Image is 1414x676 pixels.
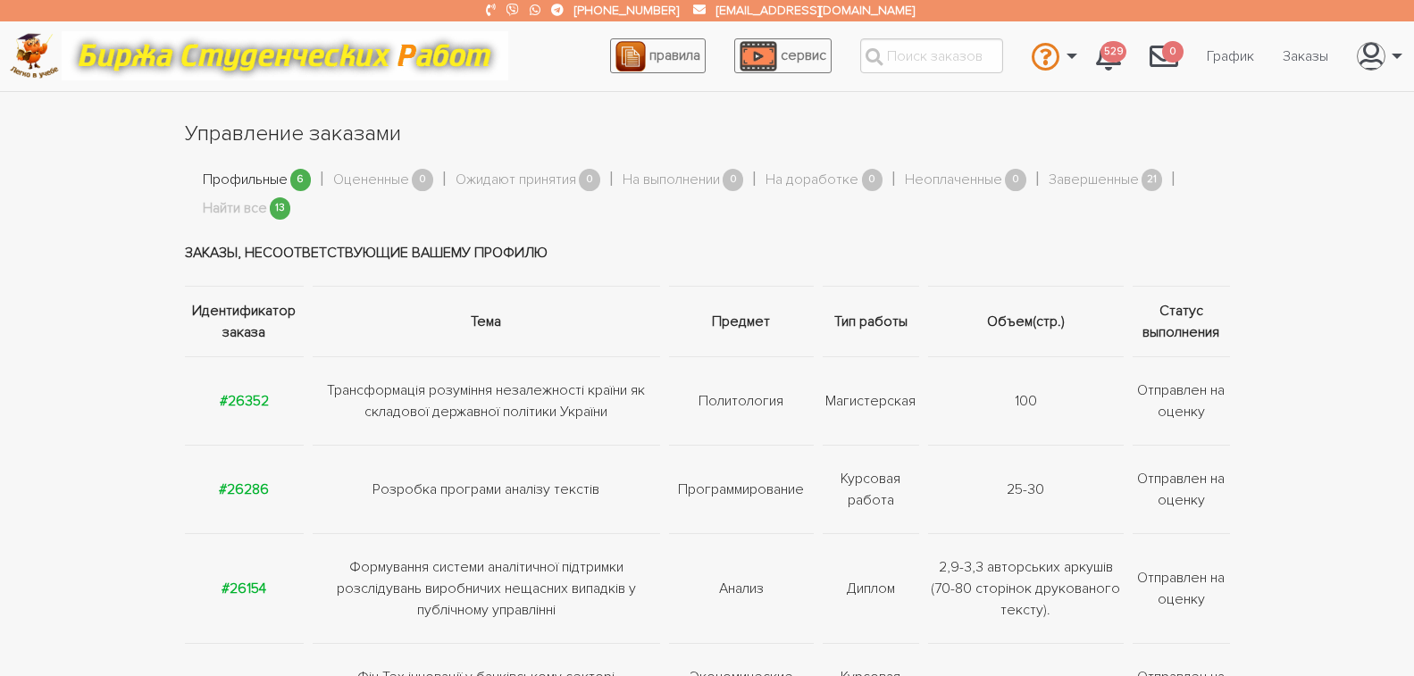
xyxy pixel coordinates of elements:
[740,41,777,71] img: play_icon-49f7f135c9dc9a03216cfdbccbe1e3994649169d890fb554cedf0eac35a01ba8.png
[203,197,267,221] a: Найти все
[333,169,409,192] a: Оцененные
[924,534,1128,644] td: 2,9-3,3 авторських аркушів (70-80 сторінок друкованого тексту).
[818,287,924,357] th: Тип работы
[456,169,576,192] a: Ожидают принятия
[1128,357,1230,446] td: Отправлен на оценку
[665,357,818,446] td: Политология
[574,3,679,18] a: [PHONE_NUMBER]
[665,446,818,534] td: Программирование
[781,46,826,64] span: сервис
[734,38,832,73] a: сервис
[862,169,883,191] span: 0
[185,119,1230,149] h1: Управление заказами
[818,446,924,534] td: Курсовая работа
[860,38,1003,73] input: Поиск заказов
[1128,534,1230,644] td: Отправлен на оценку
[665,287,818,357] th: Предмет
[290,169,312,191] span: 6
[610,38,706,73] a: правила
[924,357,1128,446] td: 100
[10,33,59,79] img: logo-c4363faeb99b52c628a42810ed6dfb4293a56d4e4775eb116515dfe7f33672af.png
[1082,32,1135,80] a: 529
[615,41,646,71] img: agreement_icon-feca34a61ba7f3d1581b08bc946b2ec1ccb426f67415f344566775c155b7f62c.png
[1005,169,1026,191] span: 0
[1142,169,1163,191] span: 21
[905,169,1002,192] a: Неоплаченные
[203,169,288,192] a: Профильные
[62,31,508,80] img: motto-12e01f5a76059d5f6a28199ef077b1f78e012cfde436ab5cf1d4517935686d32.gif
[185,287,308,357] th: Идентификатор заказа
[308,287,665,357] th: Тема
[1128,287,1230,357] th: Статус выполнения
[308,534,665,644] td: Формування системи аналітичної підтримки розслідувань виробничих нещасних випадків у публічному у...
[1100,41,1126,63] span: 529
[579,169,600,191] span: 0
[270,197,291,220] span: 13
[723,169,744,191] span: 0
[665,534,818,644] td: Анализ
[308,357,665,446] td: Трансформація розуміння незалежності країни як складової державної політики України
[716,3,915,18] a: [EMAIL_ADDRESS][DOMAIN_NAME]
[1128,446,1230,534] td: Отправлен на оценку
[220,392,269,410] a: #26352
[185,220,1230,287] td: Заказы, несоответствующие вашему профилю
[649,46,700,64] span: правила
[412,169,433,191] span: 0
[924,287,1128,357] th: Объем(стр.)
[818,534,924,644] td: Диплом
[1135,32,1192,80] a: 0
[1162,41,1184,63] span: 0
[766,169,858,192] a: На доработке
[308,446,665,534] td: Розробка програми аналізу текстів
[1268,39,1343,73] a: Заказы
[623,169,720,192] a: На выполнении
[818,357,924,446] td: Магистерская
[219,480,269,498] a: #26286
[1049,169,1139,192] a: Завершенные
[222,580,266,597] a: #26154
[1192,39,1268,73] a: График
[924,446,1128,534] td: 25-30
